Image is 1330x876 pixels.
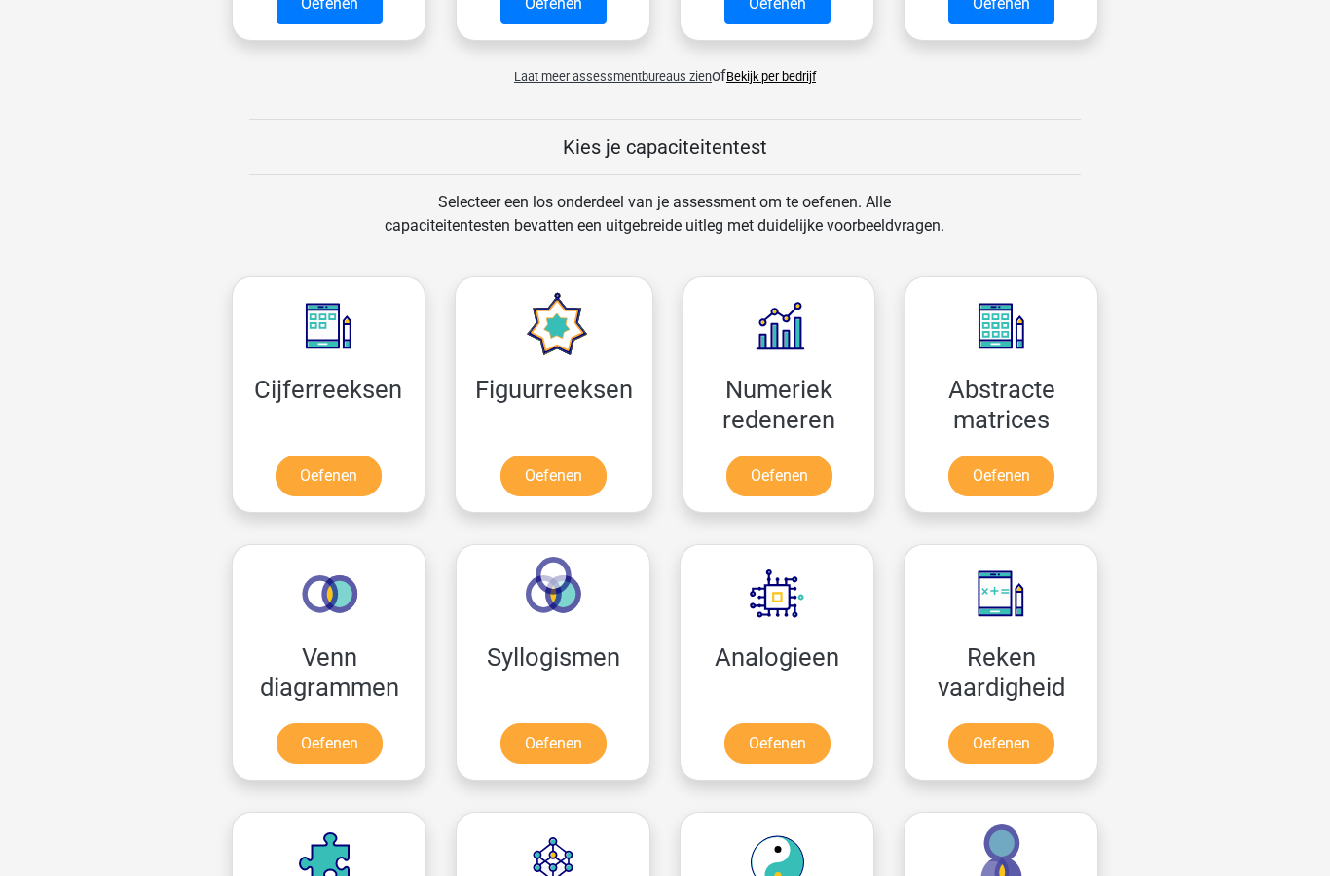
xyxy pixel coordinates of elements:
div: of [217,50,1113,89]
a: Oefenen [276,456,382,497]
h5: Kies je capaciteitentest [249,136,1081,160]
a: Oefenen [277,724,383,765]
a: Oefenen [948,456,1054,497]
span: Laat meer assessmentbureaus zien [514,70,712,85]
a: Bekijk per bedrijf [726,70,816,85]
a: Oefenen [500,724,607,765]
a: Oefenen [500,456,607,497]
div: Selecteer een los onderdeel van je assessment om te oefenen. Alle capaciteitentesten bevatten een... [366,192,963,262]
a: Oefenen [948,724,1054,765]
a: Oefenen [726,456,832,497]
a: Oefenen [724,724,831,765]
